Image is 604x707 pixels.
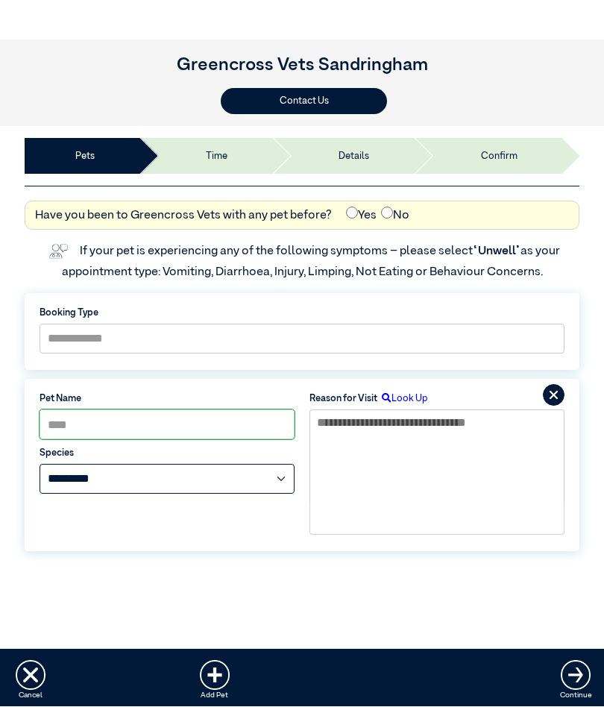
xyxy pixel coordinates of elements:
[473,246,520,258] span: “Unwell”
[35,207,332,225] label: Have you been to Greencross Vets with any pet before?
[177,57,428,75] a: Greencross Vets Sandringham
[40,307,564,321] label: Booking Type
[40,392,295,406] label: Pet Name
[16,691,45,702] div: Cancel
[221,89,387,115] button: Contact Us
[75,150,95,164] a: Pets
[377,392,428,406] label: Look Up
[561,661,591,691] img: ...
[346,207,358,219] input: Yes
[200,661,230,691] img: ...
[309,392,377,406] label: Reason for Visit
[560,691,592,702] div: Continue
[44,240,72,264] img: vet
[346,207,377,225] label: Yes
[40,447,295,461] label: Species
[62,246,562,279] label: If your pet is experiencing any of the following symptoms – please select as your appointment typ...
[16,661,45,691] img: ...
[200,691,230,702] div: Add Pet
[381,207,393,219] input: No
[381,207,409,225] label: No
[380,664,409,694] img: ...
